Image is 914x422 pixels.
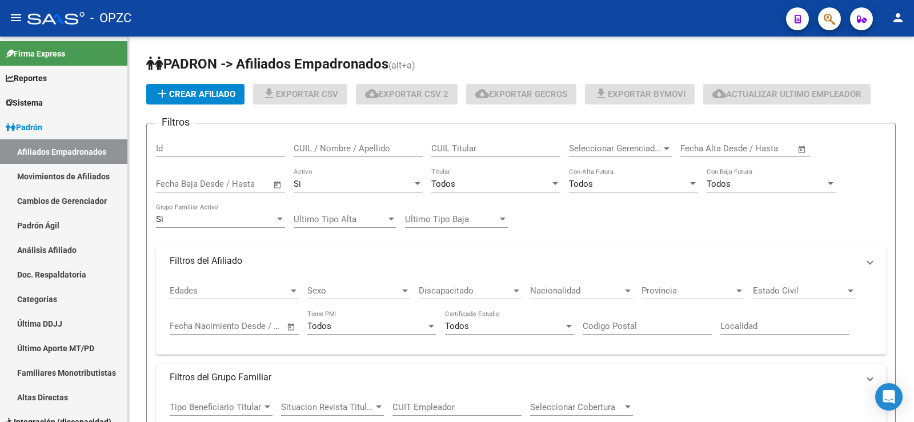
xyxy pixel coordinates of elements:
[6,121,42,134] span: Padrón
[594,89,685,99] span: Exportar Bymovi
[170,286,288,296] span: Edades
[146,84,244,105] button: Crear Afiliado
[217,321,272,331] input: End date
[307,321,331,331] span: Todos
[475,87,489,101] mat-icon: cloud_download
[475,89,567,99] span: Exportar GECROS
[466,84,576,105] button: Exportar GECROS
[262,87,276,101] mat-icon: file_download
[445,321,469,331] span: Todos
[365,89,448,99] span: Exportar CSV 2
[569,179,593,189] span: Todos
[9,11,23,25] mat-icon: menu
[707,179,731,189] span: Todos
[703,84,871,105] button: Actualizar ultimo Empleador
[156,364,886,391] mat-expansion-panel-header: Filtros del Grupo Familiar
[203,179,259,189] input: End date
[294,214,386,224] span: Ultimo Tipo Alta
[6,97,43,109] span: Sistema
[307,286,400,296] span: Sexo
[155,89,235,99] span: Crear Afiliado
[419,286,511,296] span: Discapacitado
[281,402,374,412] span: Situacion Revista Titular
[170,402,262,412] span: Tipo Beneficiario Titular
[753,286,845,296] span: Estado Civil
[642,286,734,296] span: Provincia
[875,383,903,411] div: Open Intercom Messenger
[405,214,498,224] span: Ultimo Tipo Baja
[712,87,726,101] mat-icon: cloud_download
[365,87,379,101] mat-icon: cloud_download
[170,321,207,331] input: Start date
[680,143,717,154] input: Start date
[712,89,861,99] span: Actualizar ultimo Empleador
[170,371,859,384] mat-panel-title: Filtros del Grupo Familiar
[170,255,859,267] mat-panel-title: Filtros del Afiliado
[585,84,695,105] button: Exportar Bymovi
[156,247,886,275] mat-expansion-panel-header: Filtros del Afiliado
[155,87,169,101] mat-icon: add
[594,87,608,101] mat-icon: file_download
[156,275,886,355] div: Filtros del Afiliado
[271,178,284,191] button: Open calendar
[569,143,662,154] span: Seleccionar Gerenciador
[530,402,623,412] span: Seleccionar Cobertura
[90,6,131,31] span: - OPZC
[262,89,338,99] span: Exportar CSV
[356,84,458,105] button: Exportar CSV 2
[285,320,298,333] button: Open calendar
[6,47,65,60] span: Firma Express
[728,143,783,154] input: End date
[796,143,809,156] button: Open calendar
[530,286,623,296] span: Nacionalidad
[156,179,193,189] input: Start date
[253,84,347,105] button: Exportar CSV
[146,56,388,72] span: PADRON -> Afiliados Empadronados
[431,179,455,189] span: Todos
[294,179,301,189] span: Si
[388,60,415,71] span: (alt+a)
[156,214,163,224] span: Si
[156,114,195,130] h3: Filtros
[6,72,47,85] span: Reportes
[891,11,905,25] mat-icon: person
